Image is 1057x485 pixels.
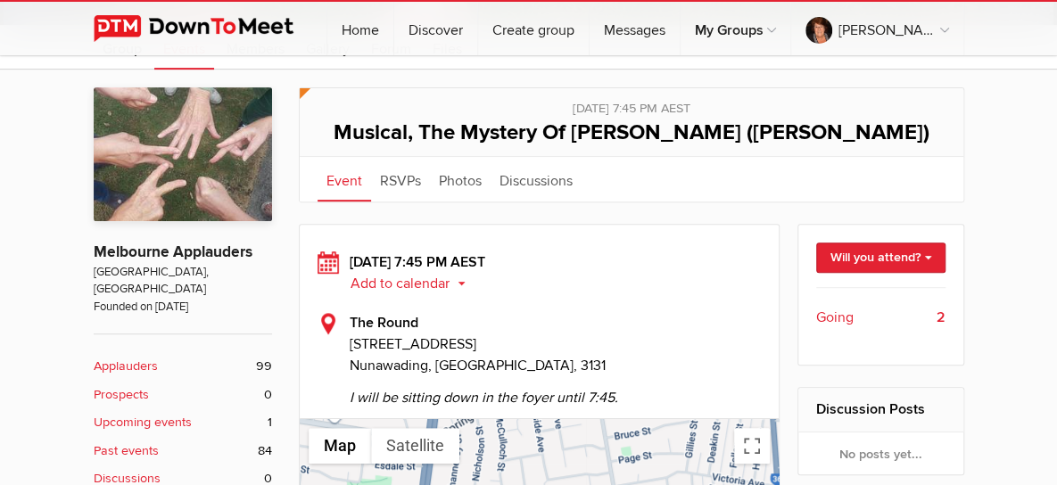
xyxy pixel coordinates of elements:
a: Messages [590,2,680,55]
button: Show satellite imagery [371,428,459,464]
span: Founded on [DATE] [94,299,272,316]
button: Toggle fullscreen view [734,428,770,464]
a: Past events 84 [94,441,272,461]
b: Upcoming events [94,413,192,432]
button: Add to calendar [350,275,479,292]
a: Photos [430,157,491,201]
b: Prospects [94,385,149,405]
span: 0 [264,385,272,405]
a: Will you attend? [816,242,946,273]
a: Applauders 99 [94,357,272,376]
div: No posts yet... [798,432,963,475]
span: 99 [256,357,272,376]
a: Melbourne Applauders [94,242,252,261]
img: Melbourne Applauders [94,87,272,221]
span: [GEOGRAPHIC_DATA], [GEOGRAPHIC_DATA] [94,264,272,299]
a: Upcoming events 1 [94,413,272,432]
a: Create group [478,2,589,55]
span: Going [816,307,854,328]
a: My Profile [804,56,962,58]
div: [DATE] 7:45 PM AEST [318,251,762,294]
b: 2 [937,307,946,328]
a: Prospects 0 [94,385,272,405]
span: I will be sitting down in the foyer until 7:45. [350,376,762,408]
span: Nunawading, [GEOGRAPHIC_DATA], 3131 [350,357,606,374]
a: Home [327,2,393,55]
a: RSVPs [371,157,430,201]
span: 84 [258,441,272,461]
b: Applauders [94,357,158,376]
img: DownToMeet [94,15,321,42]
a: Event [318,157,371,201]
button: Show street map [309,428,371,464]
span: Musical, The Mystery Of [PERSON_NAME] ([PERSON_NAME]) [334,119,929,145]
b: Past events [94,441,159,461]
span: [STREET_ADDRESS] [350,333,762,355]
a: My Groups [681,2,790,55]
b: The Round [350,314,418,332]
a: [PERSON_NAME] [791,2,963,55]
a: Discussion Posts [816,400,925,418]
span: 1 [268,413,272,432]
a: Discover [394,2,477,55]
div: [DATE] 7:45 PM AEST [318,88,946,119]
a: Discussions [491,157,582,201]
